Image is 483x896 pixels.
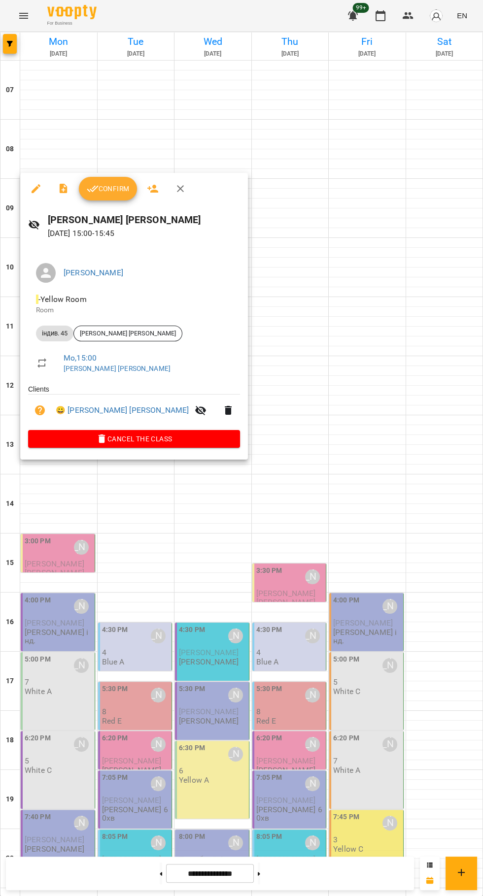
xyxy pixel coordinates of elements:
span: - Yellow Room [36,295,89,304]
button: Confirm [79,177,137,200]
a: [PERSON_NAME] [PERSON_NAME] [64,365,171,372]
a: Mo , 15:00 [64,353,97,363]
p: [DATE] 15:00 - 15:45 [48,228,240,239]
h6: [PERSON_NAME] [PERSON_NAME] [48,212,240,228]
button: Unpaid. Bill the attendance? [28,398,52,422]
span: Cancel the class [36,433,232,445]
ul: Clients [28,384,240,430]
span: індив. 45 [36,329,73,338]
button: Cancel the class [28,430,240,448]
a: 😀 [PERSON_NAME] [PERSON_NAME] [56,404,189,416]
span: Confirm [87,183,129,195]
a: [PERSON_NAME] [64,268,123,277]
div: [PERSON_NAME] [PERSON_NAME] [73,326,182,341]
span: [PERSON_NAME] [PERSON_NAME] [74,329,182,338]
p: Room [36,305,232,315]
